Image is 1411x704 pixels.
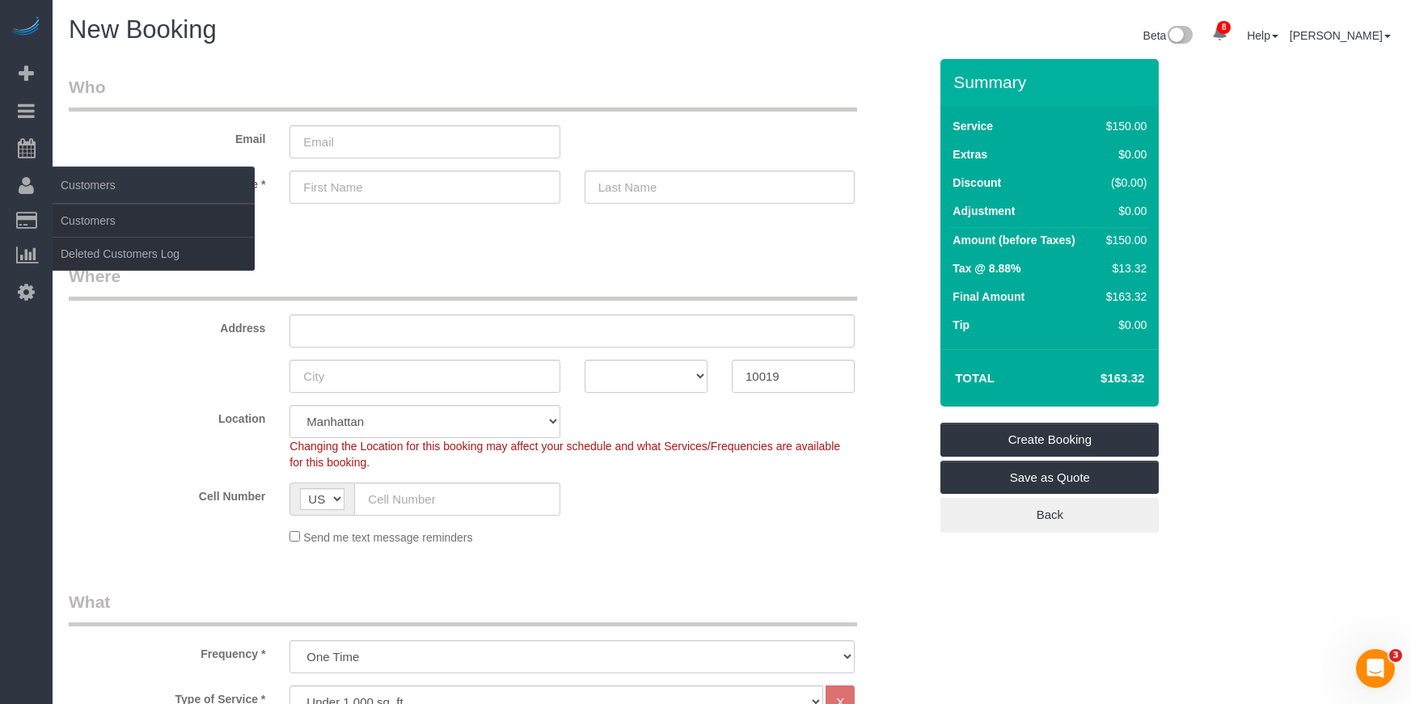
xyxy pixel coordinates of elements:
legend: Who [69,75,857,112]
iframe: Intercom live chat [1356,649,1395,688]
div: $150.00 [1100,232,1147,248]
div: $0.00 [1100,317,1147,333]
label: Final Amount [953,289,1024,305]
span: New Booking [69,15,217,44]
label: Service [953,118,993,134]
label: Tax @ 8.88% [953,260,1020,276]
h4: $163.32 [1052,372,1144,386]
div: $163.32 [1100,289,1147,305]
span: Changing the Location for this booking may affect your schedule and what Services/Frequencies are... [289,440,840,469]
span: Customers [53,167,255,204]
a: Help [1247,29,1278,42]
a: Beta [1143,29,1193,42]
label: Amount (before Taxes) [953,232,1075,248]
a: Back [940,498,1159,532]
span: 8 [1217,21,1231,34]
label: Email [57,125,277,147]
div: $0.00 [1100,146,1147,162]
img: Automaid Logo [10,16,42,39]
legend: Where [69,264,857,301]
label: Cell Number [57,483,277,504]
ul: Customers [53,204,255,271]
label: Address [57,314,277,336]
span: 3 [1389,649,1402,662]
label: Adjustment [953,203,1015,219]
label: Tip [953,317,970,333]
input: Zip Code [732,360,855,393]
a: Customers [53,204,255,237]
a: 8 [1204,16,1236,52]
label: Discount [953,175,1001,191]
label: Frequency * [57,640,277,662]
a: Create Booking [940,423,1159,457]
a: Save as Quote [940,461,1159,495]
div: ($0.00) [1100,175,1147,191]
a: [PERSON_NAME] [1290,29,1391,42]
input: Cell Number [354,483,560,516]
input: First Name [289,171,560,204]
label: Extras [953,146,987,162]
strong: Total [955,371,995,385]
h3: Summary [953,73,1151,91]
span: Send me text message reminders [303,531,472,544]
legend: What [69,590,857,626]
input: Email [289,125,560,158]
img: New interface [1166,26,1193,47]
div: $0.00 [1100,203,1147,219]
input: City [289,360,560,393]
div: $13.32 [1100,260,1147,276]
a: Deleted Customers Log [53,238,255,270]
label: Location [57,405,277,427]
div: $150.00 [1100,118,1147,134]
input: Last Name [585,171,855,204]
